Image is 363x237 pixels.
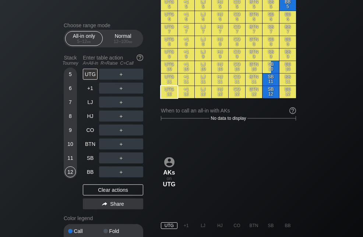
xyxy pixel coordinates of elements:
div: BTN 7 [246,24,262,36]
div: LJ 9 [195,49,211,61]
div: Share [83,198,143,209]
div: 12 [65,166,76,177]
div: LJ 8 [195,36,211,48]
div: 9 [65,125,76,136]
div: HJ 11 [212,73,228,86]
div: +1 7 [178,24,194,36]
div: UTG [83,69,98,80]
div: Fold [103,229,139,234]
div: All-in only [67,32,101,46]
div: A=All-in R=Raise C=Call [83,61,143,66]
img: share.864f2f62.svg [102,202,107,206]
div: 12 – 100 [108,39,138,44]
div: Clear actions [83,184,143,195]
h2: Choose range mode [64,22,143,28]
div: HJ 8 [212,36,228,48]
div: LJ 7 [195,24,211,36]
div: HJ 6 [212,11,228,23]
div: ＋ [99,83,143,94]
div: CO 10 [229,61,245,73]
div: ＋ [99,111,143,122]
div: LJ 10 [195,61,211,73]
div: 11 [65,152,76,164]
div: LJ 12 [195,86,211,98]
div: +1 12 [178,86,194,98]
div: 6 [65,83,76,94]
img: help.32db89a4.svg [136,54,144,62]
div: BB 6 [279,11,296,23]
div: +1 9 [178,49,194,61]
div: ＋ [99,139,143,150]
div: HJ 9 [212,49,228,61]
div: ＋ [99,152,143,164]
div: LJ 11 [195,73,211,86]
div: +1 8 [178,36,194,48]
img: help.32db89a4.svg [289,107,297,115]
div: BTN 12 [246,86,262,98]
span: bb [87,39,91,44]
div: on [161,157,177,187]
div: SB 11 [262,73,279,86]
div: SB 8 [262,36,279,48]
div: Normal [106,32,140,46]
div: 5 – 12 [68,39,99,44]
img: icon-avatar.b40e07d9.svg [164,157,175,167]
div: ＋ [99,125,143,136]
div: BB 11 [279,73,296,86]
div: +1 11 [178,73,194,86]
div: BTN 10 [246,61,262,73]
div: +1 6 [178,11,194,23]
div: 8 [65,111,76,122]
div: CO [83,125,98,136]
div: +1 [83,83,98,94]
div: UTG 12 [161,86,177,98]
div: SB 12 [262,86,279,98]
div: ＋ [99,69,143,80]
div: BB 12 [279,86,296,98]
div: BB [279,222,296,229]
div: CO 12 [229,86,245,98]
div: BB 10 [279,61,296,73]
span: bb [128,39,133,44]
div: SB [262,222,279,229]
div: BTN 9 [246,49,262,61]
div: 5 [65,69,76,80]
div: Enter table action [83,52,143,69]
div: CO 8 [229,36,245,48]
div: BTN [83,139,98,150]
div: SB 10 [262,61,279,73]
div: LJ [195,222,211,229]
div: HJ 10 [212,61,228,73]
div: UTG [161,181,177,187]
div: SB 9 [262,49,279,61]
div: BB [83,166,98,177]
div: BTN 8 [246,36,262,48]
div: Call [68,229,103,234]
div: CO [229,222,245,229]
div: UTG 7 [161,24,177,36]
div: BTN [246,222,262,229]
div: Stack [61,52,80,69]
div: UTG 8 [161,36,177,48]
div: LJ 6 [195,11,211,23]
div: 10 [65,139,76,150]
div: ＋ [99,97,143,108]
div: UTG 6 [161,11,177,23]
div: SB [83,152,98,164]
div: AKs [161,169,177,176]
div: UTG 10 [161,61,177,73]
div: BTN 6 [246,11,262,23]
div: UTG 11 [161,73,177,86]
div: LJ [83,97,98,108]
div: CO 6 [229,11,245,23]
div: CO 11 [229,73,245,86]
div: SB 6 [262,11,279,23]
div: HJ 7 [212,24,228,36]
div: +1 [178,222,194,229]
div: UTG 9 [161,49,177,61]
div: BB 7 [279,24,296,36]
span: No data to display [211,116,246,121]
div: HJ [83,111,98,122]
div: CO 7 [229,24,245,36]
div: HJ 12 [212,86,228,98]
